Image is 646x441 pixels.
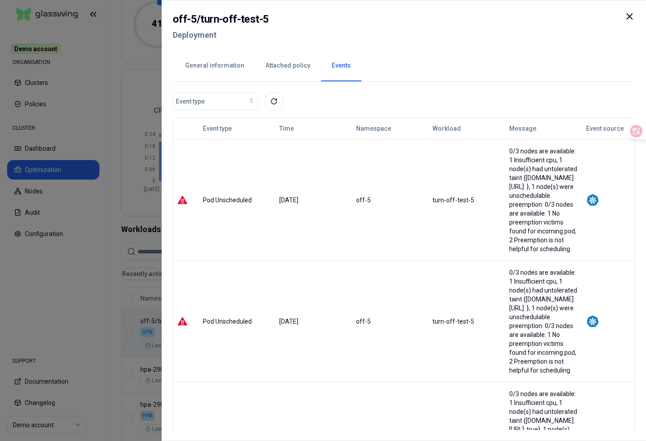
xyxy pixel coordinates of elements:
img: kubernetes [586,193,599,207]
h2: Deployment [173,27,269,43]
button: Time [279,120,294,137]
button: Attached policy [255,50,321,81]
div: turn-off-test-5 [432,317,501,326]
span: [DATE] [279,196,298,204]
button: Namespace [356,120,391,137]
button: Event type [173,92,258,110]
div: turn-off-test-5 [432,196,501,204]
img: error [177,316,188,327]
button: Event type [202,120,231,137]
span: [DATE] [279,318,298,325]
div: 0/3 nodes are available: 1 Insufficient cpu, 1 node(s) had untolerated taint {[DOMAIN_NAME][URL]:... [509,147,578,253]
button: Events [321,50,361,81]
img: kubernetes [586,315,599,328]
div: off-5 [356,317,425,326]
button: Event source [586,120,623,137]
h2: off-5 / turn-off-test-5 [173,11,269,27]
button: General information [174,50,255,81]
div: off-5 [356,196,425,204]
button: Workload [432,120,461,137]
img: error [177,195,188,205]
div: Pod Unscheduled [202,317,271,326]
span: Event type [176,97,205,106]
div: 0/3 nodes are available: 1 Insufficient cpu, 1 node(s) had untolerated taint {[DOMAIN_NAME][URL]:... [509,268,578,375]
div: Pod Unscheduled [202,196,271,204]
button: Message [509,120,536,137]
